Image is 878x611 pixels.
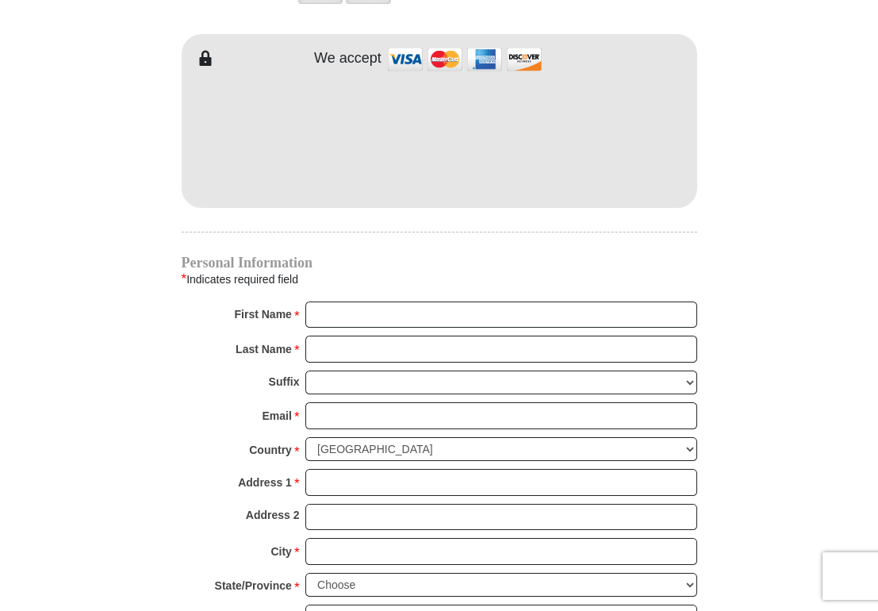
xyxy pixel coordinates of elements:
[235,303,292,325] strong: First Name
[263,405,292,427] strong: Email
[182,256,697,269] h4: Personal Information
[385,42,544,76] img: credit cards accepted
[269,371,300,393] strong: Suffix
[270,540,291,563] strong: City
[236,338,292,360] strong: Last Name
[249,439,292,461] strong: Country
[215,574,292,597] strong: State/Province
[182,269,697,290] div: Indicates required field
[246,504,300,526] strong: Address 2
[314,50,381,67] h4: We accept
[238,471,292,494] strong: Address 1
